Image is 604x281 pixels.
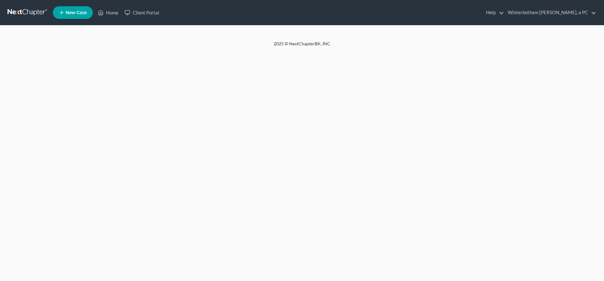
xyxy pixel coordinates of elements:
[123,41,481,52] div: 2025 © NextChapterBK, INC
[95,7,121,18] a: Home
[505,7,596,18] a: Winterbotham [PERSON_NAME], a PC
[53,6,93,19] new-legal-case-button: New Case
[483,7,504,18] a: Help
[121,7,162,18] a: Client Portal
